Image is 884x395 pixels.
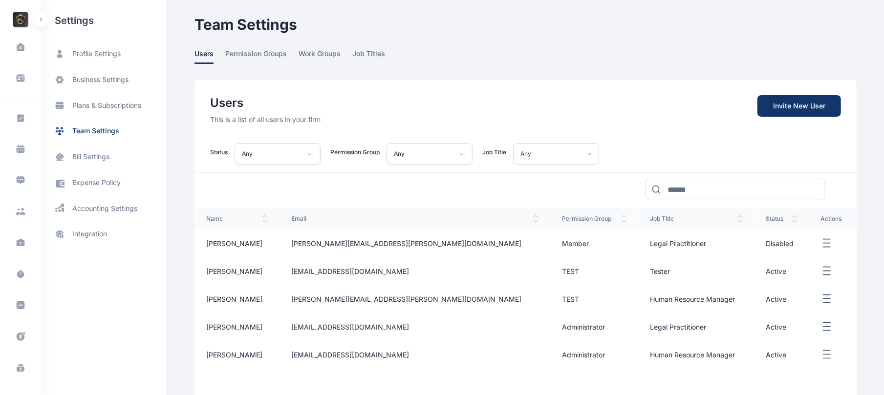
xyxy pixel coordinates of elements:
a: integration [41,221,166,247]
td: Active [755,313,809,341]
td: Active [755,341,809,369]
span: status [766,215,798,223]
span: Human Resource Manager [650,351,735,359]
span: [PERSON_NAME][EMAIL_ADDRESS][PERSON_NAME][DOMAIN_NAME] [291,239,521,248]
p: Status [210,148,228,156]
p: Any [242,148,253,160]
span: [EMAIL_ADDRESS][DOMAIN_NAME] [291,267,409,275]
p: Any [520,148,531,160]
span: accounting settings [72,204,137,213]
span: job titles [352,49,385,64]
span: [PERSON_NAME] [206,351,262,359]
span: plans & subscriptions [72,101,141,110]
span: Tester [650,267,670,275]
span: bill settings [72,152,109,162]
a: permission groups [225,49,299,64]
a: team settings [41,118,166,144]
td: Active [755,285,809,313]
a: profile settings [41,41,166,67]
span: Human Resource Manager [650,295,735,303]
span: Administrator [562,351,605,359]
span: [PERSON_NAME] [206,295,262,303]
a: job titles [352,49,397,64]
span: work groups [299,49,341,64]
a: bill settings [41,144,166,170]
a: users [194,49,225,64]
p: Job Title [482,148,506,156]
p: This is a list of all users in your firm [210,115,321,125]
span: [PERSON_NAME] [206,267,262,275]
span: permission group [562,215,626,223]
a: work groups [299,49,352,64]
a: business settings [41,67,166,93]
span: permission groups [225,49,287,64]
td: Active [755,257,809,285]
span: Legal Practitioner [650,239,707,248]
span: expense policy [72,178,121,188]
span: Legal Practitioner [650,323,707,331]
span: [PERSON_NAME] [206,239,262,248]
span: actions [821,215,845,223]
span: name [206,215,268,223]
span: email [291,215,539,223]
p: Any [394,148,405,160]
span: team settings [72,126,119,136]
span: [EMAIL_ADDRESS][DOMAIN_NAME] [291,351,409,359]
p: Permission Group [330,148,380,156]
span: business settings [72,75,129,85]
span: TEST [562,295,579,303]
h2: Users [210,95,321,111]
span: integration [72,229,107,239]
a: plans & subscriptions [41,93,166,118]
span: [EMAIL_ADDRESS][DOMAIN_NAME] [291,323,409,331]
span: [PERSON_NAME][EMAIL_ADDRESS][PERSON_NAME][DOMAIN_NAME] [291,295,521,303]
td: Disabled [755,229,809,257]
span: TEST [562,267,579,275]
a: expense policy [41,170,166,196]
span: Administrator [562,323,605,331]
span: job title [650,215,743,223]
a: Invite New User [757,95,841,117]
span: users [194,49,214,64]
span: profile settings [72,49,121,59]
h1: Team Settings [194,16,857,33]
span: [PERSON_NAME] [206,323,262,331]
span: Member [562,239,589,248]
a: accounting settings [41,196,166,221]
